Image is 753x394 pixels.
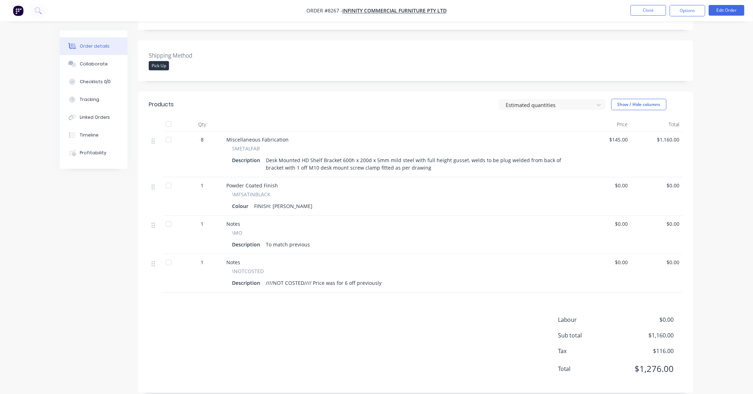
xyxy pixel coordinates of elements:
button: Tracking [60,91,127,108]
span: Total [558,364,621,373]
a: Infinity Commercial Furniture Pty Ltd [342,7,447,14]
div: Collaborate [80,61,108,67]
span: 1 [201,259,204,266]
span: Order #8267 - [306,7,342,14]
button: Close [631,5,666,16]
button: Timeline [60,126,127,144]
span: \MFSATINBLACK [232,191,270,198]
span: Labour [558,315,621,324]
span: Sub total [558,331,621,340]
span: $145.00 [582,136,628,143]
span: SMETALFAB [232,145,260,152]
div: Desk Mounted HD Shelf Bracket 600h x 200d x 5mm mild steel with full height gusset, welds to be p... [263,155,571,173]
span: $0.00 [634,259,680,266]
span: 1 [201,220,204,228]
span: $0.00 [582,259,628,266]
span: 1 [201,182,204,189]
span: $1,276.00 [621,362,674,375]
button: Linked Orders [60,108,127,126]
div: Linked Orders [80,114,110,121]
button: Checklists 0/0 [60,73,127,91]
span: $0.00 [634,182,680,189]
div: Price [579,117,631,132]
span: \NOTCOSTED [232,267,264,275]
span: Miscellaneous Fabrication [226,136,289,143]
div: Description [232,278,263,288]
button: Show / Hide columns [611,99,667,110]
button: Order details [60,37,127,55]
div: Pick Up [149,61,169,70]
span: $1,160.00 [634,136,680,143]
div: Total [631,117,683,132]
div: Profitability [80,150,106,156]
span: Powder Coated Finish [226,182,278,189]
span: Notes [226,220,240,227]
div: FINISH: [PERSON_NAME] [251,201,315,211]
span: $0.00 [634,220,680,228]
img: Factory [13,5,23,16]
button: Profitability [60,144,127,162]
span: $0.00 [582,220,628,228]
span: Tax [558,347,621,355]
button: Collaborate [60,55,127,73]
span: Notes [226,259,240,266]
span: $116.00 [621,347,674,355]
span: \MO [232,229,242,236]
div: Description [232,239,263,250]
div: To match previous [263,239,313,250]
div: Timeline [80,132,99,138]
div: Order details [80,43,110,49]
div: ////NOT COSTED//// Price was for 6 off previously [263,278,384,288]
div: Description [232,155,263,165]
button: Edit Order [709,5,744,16]
span: 8 [201,136,204,143]
div: Qty [181,117,223,132]
div: Checklists 0/0 [80,79,111,85]
div: Products [149,100,174,109]
div: Tracking [80,96,99,103]
span: $0.00 [621,315,674,324]
div: Colour [232,201,251,211]
button: Options [670,5,705,16]
label: Shipping Method [149,51,238,60]
span: $0.00 [582,182,628,189]
span: $1,160.00 [621,331,674,340]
